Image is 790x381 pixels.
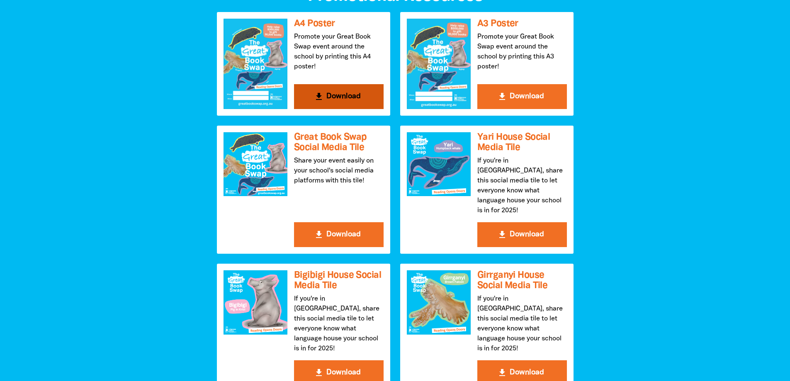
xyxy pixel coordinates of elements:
[224,132,287,196] img: Great Book Swap Social Media Tile
[314,230,324,240] i: get_app
[407,270,471,334] img: Girrganyi House Social Media Tile
[497,368,507,378] i: get_app
[407,19,471,109] img: A3 Poster
[294,132,384,153] h3: Great Book Swap Social Media Tile
[477,84,567,109] button: get_app Download
[224,270,287,334] img: Bigibigi House Social Media Tile
[477,222,567,247] button: get_app Download
[477,270,567,291] h3: Girrganyi House Social Media Tile
[497,92,507,102] i: get_app
[314,92,324,102] i: get_app
[224,19,287,109] img: A4 Poster
[477,19,567,29] h3: A3 Poster
[294,270,384,291] h3: Bigibigi House Social Media Tile
[407,132,471,196] img: Yari House Social Media Tile
[477,132,567,153] h3: Yari House Social Media Tile
[497,230,507,240] i: get_app
[294,222,384,247] button: get_app Download
[294,19,384,29] h3: A4 Poster
[314,368,324,378] i: get_app
[294,84,384,109] button: get_app Download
